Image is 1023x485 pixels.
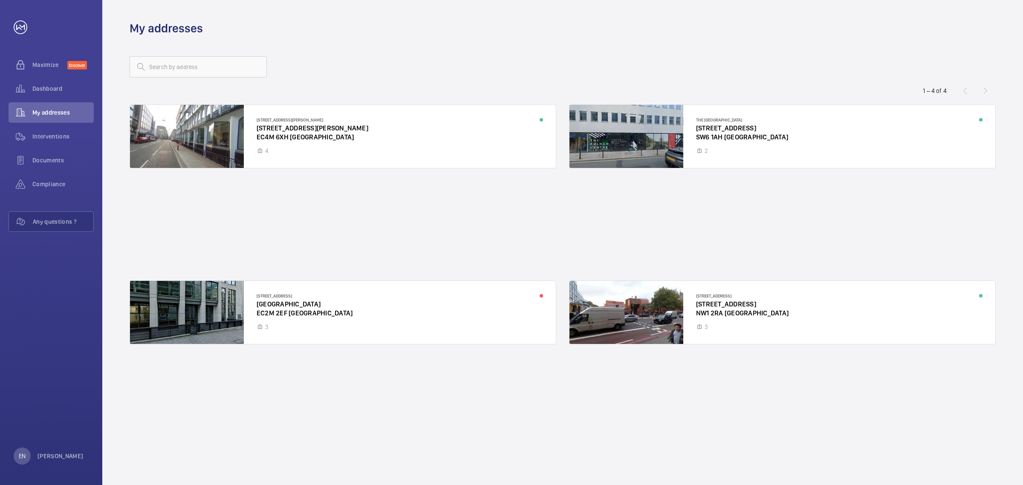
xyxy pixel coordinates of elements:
div: 1 – 4 of 4 [923,87,947,95]
span: Interventions [32,132,94,141]
p: EN [19,452,26,460]
input: Search by address [130,56,267,78]
span: Documents [32,156,94,165]
span: My addresses [32,108,94,117]
span: Compliance [32,180,94,188]
span: Discover [67,61,87,69]
span: Any questions ? [33,217,93,226]
h1: My addresses [130,20,203,36]
span: Dashboard [32,84,94,93]
p: [PERSON_NAME] [38,452,84,460]
span: Maximize [32,61,67,69]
